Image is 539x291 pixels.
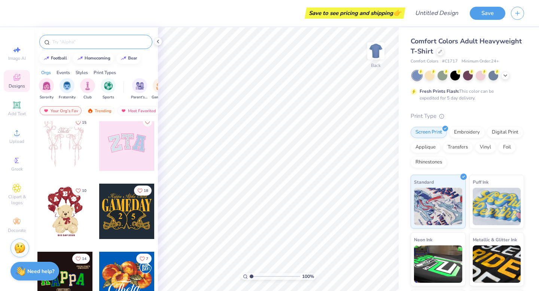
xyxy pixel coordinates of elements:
[103,95,114,100] span: Sports
[82,189,86,193] span: 10
[470,7,505,20] button: Save
[42,82,51,90] img: Sorority Image
[104,82,113,90] img: Sports Image
[152,78,169,100] button: filter button
[72,186,90,196] button: Like
[371,62,381,69] div: Back
[40,95,54,100] span: Sorority
[498,142,516,153] div: Foil
[82,257,86,261] span: 14
[117,106,159,115] div: Most Favorited
[414,178,434,186] span: Standard
[39,53,70,64] button: football
[143,117,152,126] button: Like
[52,38,147,46] input: Try "Alpha"
[72,117,90,128] button: Like
[121,56,127,61] img: trend_line.gif
[411,58,438,65] span: Comfort Colors
[41,69,51,76] div: Orgs
[307,7,404,19] div: Save to see pricing and shipping
[8,111,26,117] span: Add Text
[442,58,458,65] span: # C1717
[9,83,25,89] span: Designs
[411,142,441,153] div: Applique
[8,227,26,233] span: Decorate
[40,106,82,115] div: Your Org's Fav
[128,56,137,60] div: bear
[85,56,110,60] div: homecoming
[411,127,447,138] div: Screen Print
[59,78,76,100] button: filter button
[449,127,485,138] div: Embroidery
[131,78,148,100] button: filter button
[420,88,512,101] div: This color can be expedited for 5 day delivery.
[473,236,517,243] span: Metallic & Glitter Ink
[39,78,54,100] button: filter button
[43,56,49,61] img: trend_line.gif
[84,106,115,115] div: Trending
[57,69,70,76] div: Events
[473,188,521,225] img: Puff Ink
[80,78,95,100] button: filter button
[156,82,165,90] img: Game Day Image
[487,127,523,138] div: Digital Print
[473,245,521,283] img: Metallic & Glitter Ink
[393,8,401,17] span: 👉
[83,82,92,90] img: Club Image
[101,78,116,100] div: filter for Sports
[39,78,54,100] div: filter for Sorority
[11,166,23,172] span: Greek
[51,56,67,60] div: football
[136,254,152,264] button: Like
[414,188,462,225] img: Standard
[411,112,524,120] div: Print Type
[82,121,86,125] span: 15
[134,186,152,196] button: Like
[101,78,116,100] button: filter button
[59,95,76,100] span: Fraternity
[43,108,49,113] img: most_fav.gif
[414,236,432,243] span: Neon Ink
[9,138,24,144] span: Upload
[146,257,148,261] span: 7
[63,82,71,90] img: Fraternity Image
[87,108,93,113] img: trending.gif
[411,157,447,168] div: Rhinestones
[8,55,26,61] span: Image AI
[121,108,127,113] img: most_fav.gif
[462,58,499,65] span: Minimum Order: 24 +
[131,78,148,100] div: filter for Parent's Weekend
[473,178,488,186] span: Puff Ink
[59,78,76,100] div: filter for Fraternity
[76,69,88,76] div: Styles
[27,268,54,275] strong: Need help?
[135,82,144,90] img: Parent's Weekend Image
[73,53,114,64] button: homecoming
[420,88,459,94] strong: Fresh Prints Flash:
[144,189,148,193] span: 18
[94,69,116,76] div: Print Types
[368,43,383,58] img: Back
[443,142,473,153] div: Transfers
[414,245,462,283] img: Neon Ink
[116,53,140,64] button: bear
[302,273,314,280] span: 100 %
[152,78,169,100] div: filter for Game Day
[72,254,90,264] button: Like
[475,142,496,153] div: Vinyl
[409,6,464,21] input: Untitled Design
[152,95,169,100] span: Game Day
[83,95,92,100] span: Club
[4,194,30,206] span: Clipart & logos
[80,78,95,100] div: filter for Club
[131,95,148,100] span: Parent's Weekend
[77,56,83,61] img: trend_line.gif
[411,37,522,56] span: Comfort Colors Adult Heavyweight T-Shirt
